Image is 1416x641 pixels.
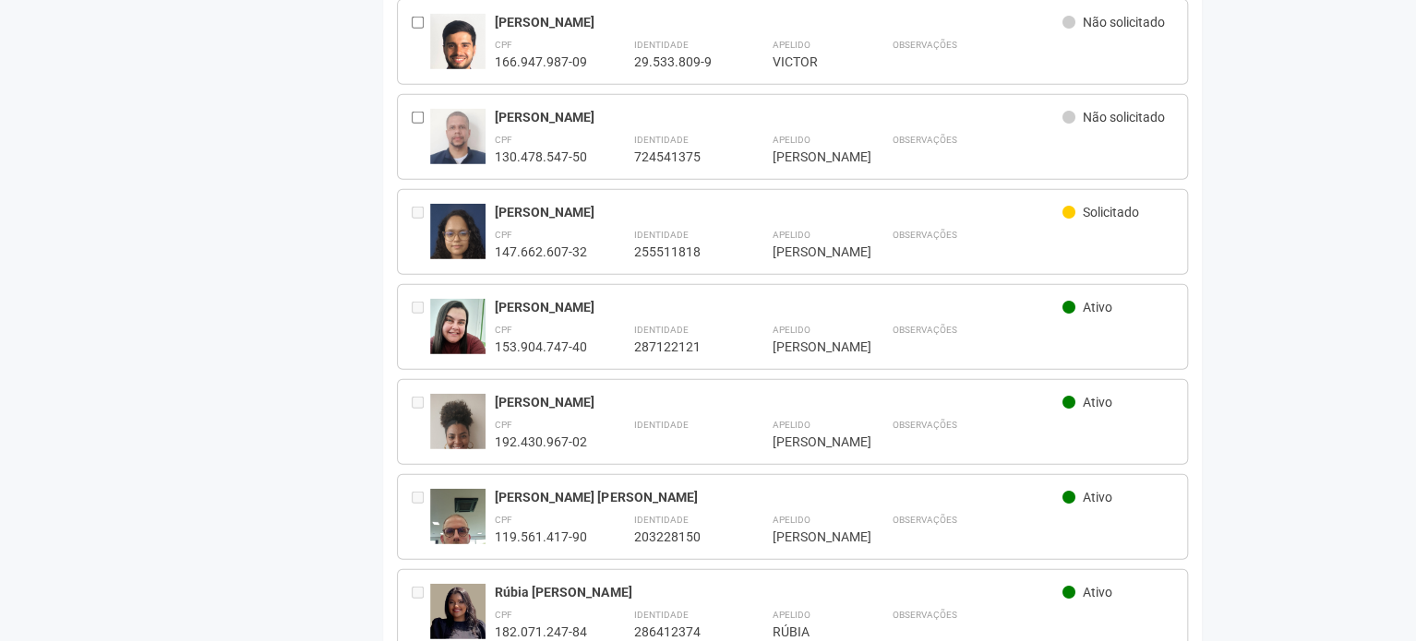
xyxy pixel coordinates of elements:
[495,230,512,240] strong: CPF
[495,109,1062,125] div: [PERSON_NAME]
[1083,205,1139,220] span: Solicitado
[495,243,587,260] div: 147.662.607-32
[772,243,846,260] div: [PERSON_NAME]
[495,40,512,50] strong: CPF
[495,623,587,640] div: 182.071.247-84
[495,325,512,335] strong: CPF
[495,135,512,145] strong: CPF
[495,53,587,70] div: 166.947.987-09
[495,204,1062,220] div: [PERSON_NAME]
[495,433,587,450] div: 192.430.967-02
[892,135,956,145] strong: Observações
[430,14,486,87] img: user.jpg
[633,610,688,620] strong: Identidade
[430,109,486,178] img: user.jpg
[772,148,846,165] div: [PERSON_NAME]
[1083,300,1112,315] span: Ativo
[772,433,846,450] div: [PERSON_NAME]
[412,489,430,545] div: Entre em contato com a Aministração para solicitar o cancelamento ou 2a via
[772,230,810,240] strong: Apelido
[772,515,810,525] strong: Apelido
[633,40,688,50] strong: Identidade
[495,338,587,355] div: 153.904.747-40
[1083,585,1112,599] span: Ativo
[633,135,688,145] strong: Identidade
[772,610,810,620] strong: Apelido
[892,230,956,240] strong: Observações
[633,325,688,335] strong: Identidade
[495,420,512,430] strong: CPF
[495,489,1062,505] div: [PERSON_NAME] [PERSON_NAME]
[772,325,810,335] strong: Apelido
[495,14,1062,30] div: [PERSON_NAME]
[430,299,486,373] img: user.jpg
[495,528,587,545] div: 119.561.417-90
[412,299,430,355] div: Entre em contato com a Aministração para solicitar o cancelamento ou 2a via
[495,584,1062,600] div: Rúbia [PERSON_NAME]
[892,40,956,50] strong: Observações
[633,230,688,240] strong: Identidade
[892,515,956,525] strong: Observações
[495,610,512,620] strong: CPF
[1083,395,1112,410] span: Ativo
[892,420,956,430] strong: Observações
[892,325,956,335] strong: Observações
[772,40,810,50] strong: Apelido
[430,489,486,588] img: user.jpg
[772,338,846,355] div: [PERSON_NAME]
[495,299,1062,315] div: [PERSON_NAME]
[892,610,956,620] strong: Observações
[1083,110,1165,125] span: Não solicitado
[430,204,486,303] img: user.jpg
[495,394,1062,410] div: [PERSON_NAME]
[633,623,726,640] div: 286412374
[412,394,430,450] div: Entre em contato com a Aministração para solicitar o cancelamento ou 2a via
[495,148,587,165] div: 130.478.547-50
[633,338,726,355] div: 287122121
[1083,490,1112,504] span: Ativo
[633,515,688,525] strong: Identidade
[430,394,486,493] img: user.jpg
[633,148,726,165] div: 724541375
[772,528,846,545] div: [PERSON_NAME]
[633,420,688,430] strong: Identidade
[772,53,846,70] div: VICTOR
[772,135,810,145] strong: Apelido
[1083,15,1165,30] span: Não solicitado
[772,420,810,430] strong: Apelido
[633,528,726,545] div: 203228150
[633,243,726,260] div: 255511818
[495,515,512,525] strong: CPF
[412,204,430,260] div: Entre em contato com a Aministração para solicitar o cancelamento ou 2a via
[633,53,726,70] div: 29.533.809-9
